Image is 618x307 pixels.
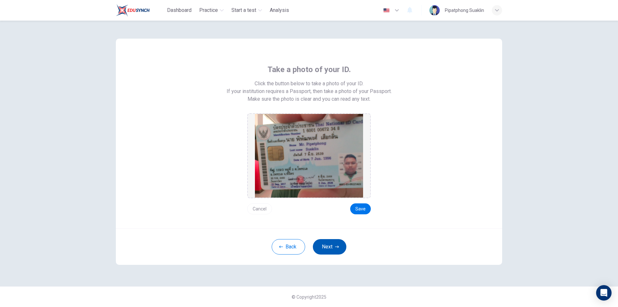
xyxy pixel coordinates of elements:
[270,6,289,14] span: Analysis
[267,5,292,16] button: Analysis
[227,80,392,95] span: Click the button below to take a photo of your ID. If your institution requires a Passport, then ...
[445,6,484,14] div: Pipatphong Suaklin
[247,203,272,214] button: Cancel
[164,5,194,16] button: Dashboard
[116,4,164,17] a: Train Test logo
[429,5,440,15] img: Profile picture
[116,4,150,17] img: Train Test logo
[272,239,305,255] button: Back
[382,8,390,13] img: en
[267,64,351,75] span: Take a photo of your ID.
[199,6,218,14] span: Practice
[313,239,346,255] button: Next
[231,6,256,14] span: Start a test
[197,5,226,16] button: Practice
[167,6,192,14] span: Dashboard
[596,285,612,301] div: Open Intercom Messenger
[292,294,326,300] span: © Copyright 2025
[350,203,371,214] button: Save
[255,114,363,198] img: preview screemshot
[229,5,265,16] button: Start a test
[248,95,370,103] span: Make sure the photo is clear and you can read any text.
